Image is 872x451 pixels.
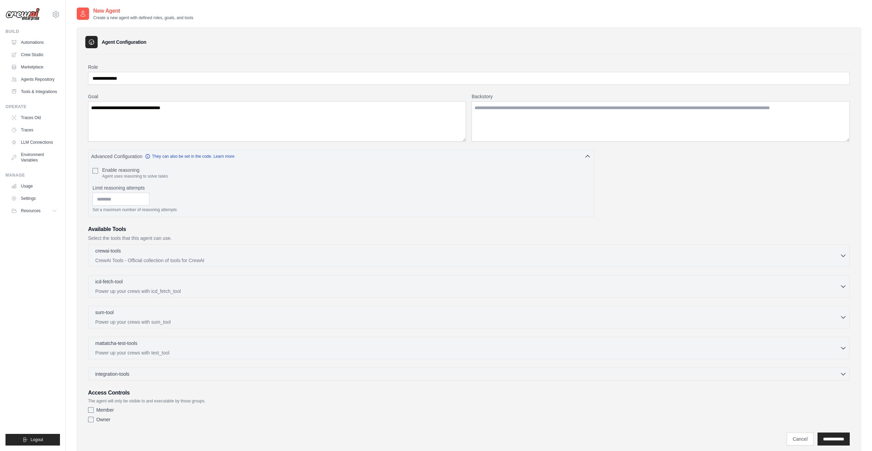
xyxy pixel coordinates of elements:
[102,39,146,46] h3: Agent Configuration
[95,278,123,285] p: icd-fetch-tool
[8,205,60,216] button: Resources
[8,62,60,73] a: Marketplace
[8,181,60,192] a: Usage
[5,29,60,34] div: Build
[88,150,594,163] button: Advanced Configuration They can also be set in the code. Learn more
[8,137,60,148] a: LLM Connections
[102,173,168,179] p: Agent uses reasoning to solve tasks
[91,309,847,325] button: sum-tool Power up your crews with sum_tool
[88,235,850,242] p: Select the tools that this agent can use.
[91,278,847,295] button: icd-fetch-tool Power up your crews with icd_fetch_tool
[8,86,60,97] a: Tools & Integrations
[102,167,168,173] label: Enable reasoning
[95,319,840,325] p: Power up your crews with sum_tool
[95,371,130,377] span: integration-tools
[91,340,847,356] button: mattatcha-test-tools Power up your crews with test_tool
[8,125,60,136] a: Traces
[8,37,60,48] a: Automations
[88,398,850,404] p: The agent will only be visible to and executable by those groups.
[88,389,850,397] h3: Access Controls
[5,434,60,446] button: Logout
[91,247,847,264] button: crewai-tools CrewAI Tools - Official collection of tools for CrewAI
[95,340,137,347] p: mattatcha-test-tools
[91,371,847,377] button: integration-tools
[93,207,590,212] p: Set a maximum number of reasoning attempts
[93,15,193,21] p: Create a new agent with defined roles, goals, and tools
[5,8,40,21] img: Logo
[88,225,850,233] h3: Available Tools
[787,433,813,446] a: Cancel
[95,309,114,316] p: sum-tool
[471,93,850,100] label: Backstory
[95,247,121,254] p: crewai-tools
[5,104,60,109] div: Operate
[8,193,60,204] a: Settings
[8,49,60,60] a: Crew Studio
[88,93,466,100] label: Goal
[96,416,110,423] label: Owner
[8,149,60,166] a: Environment Variables
[30,437,43,442] span: Logout
[8,112,60,123] a: Traces Old
[21,208,40,214] span: Resources
[95,257,840,264] p: CrewAI Tools - Official collection of tools for CrewAI
[96,407,114,413] label: Member
[95,349,840,356] p: Power up your crews with test_tool
[5,172,60,178] div: Manage
[95,288,840,295] p: Power up your crews with icd_fetch_tool
[145,154,234,159] a: They can also be set in the code. Learn more
[91,153,142,160] span: Advanced Configuration
[88,64,850,70] label: Role
[93,7,193,15] h2: New Agent
[93,184,590,191] label: Limit reasoning attempts
[8,74,60,85] a: Agents Repository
